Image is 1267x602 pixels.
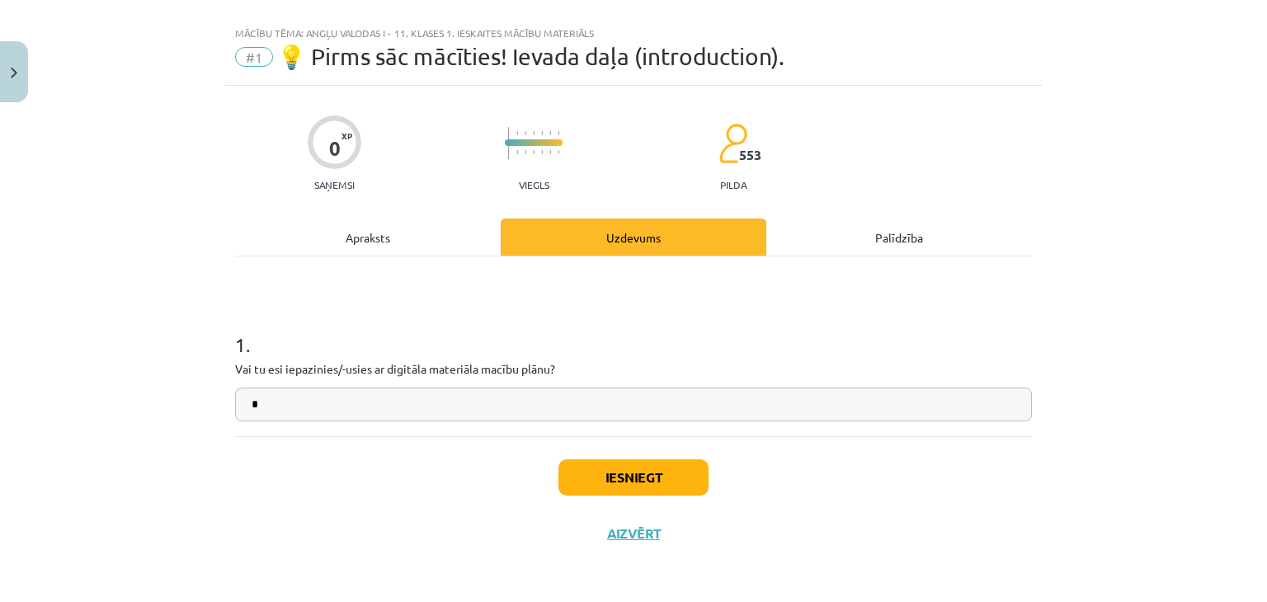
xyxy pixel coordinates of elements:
[533,150,535,154] img: icon-short-line-57e1e144782c952c97e751825c79c345078a6d821885a25fce030b3d8c18986b.svg
[341,131,352,140] span: XP
[602,525,665,542] button: Aizvērt
[235,304,1032,355] h1: 1 .
[501,219,766,256] div: Uzdevums
[519,179,549,190] p: Viegls
[235,360,1032,378] p: Vai tu esi iepazinies/-usies ar digitāla materiāla macību plānu?
[508,127,510,159] img: icon-long-line-d9ea69661e0d244f92f715978eff75569469978d946b2353a9bb055b3ed8787d.svg
[329,137,341,160] div: 0
[235,47,273,67] span: #1
[308,179,361,190] p: Saņemsi
[766,219,1032,256] div: Palīdzība
[235,27,1032,39] div: Mācību tēma: Angļu valodas i - 11. klases 1. ieskaites mācību materiāls
[549,150,551,154] img: icon-short-line-57e1e144782c952c97e751825c79c345078a6d821885a25fce030b3d8c18986b.svg
[533,131,535,135] img: icon-short-line-57e1e144782c952c97e751825c79c345078a6d821885a25fce030b3d8c18986b.svg
[277,43,784,70] span: 💡 Pirms sāc mācīties! Ievada daļa (introduction).
[720,179,747,190] p: pilda
[525,150,526,154] img: icon-short-line-57e1e144782c952c97e751825c79c345078a6d821885a25fce030b3d8c18986b.svg
[11,68,17,78] img: icon-close-lesson-0947bae3869378f0d4975bcd49f059093ad1ed9edebbc8119c70593378902aed.svg
[549,131,551,135] img: icon-short-line-57e1e144782c952c97e751825c79c345078a6d821885a25fce030b3d8c18986b.svg
[739,148,761,162] span: 553
[541,150,543,154] img: icon-short-line-57e1e144782c952c97e751825c79c345078a6d821885a25fce030b3d8c18986b.svg
[558,459,709,496] button: Iesniegt
[558,131,559,135] img: icon-short-line-57e1e144782c952c97e751825c79c345078a6d821885a25fce030b3d8c18986b.svg
[718,123,747,164] img: students-c634bb4e5e11cddfef0936a35e636f08e4e9abd3cc4e673bd6f9a4125e45ecb1.svg
[525,131,526,135] img: icon-short-line-57e1e144782c952c97e751825c79c345078a6d821885a25fce030b3d8c18986b.svg
[516,131,518,135] img: icon-short-line-57e1e144782c952c97e751825c79c345078a6d821885a25fce030b3d8c18986b.svg
[541,131,543,135] img: icon-short-line-57e1e144782c952c97e751825c79c345078a6d821885a25fce030b3d8c18986b.svg
[558,150,559,154] img: icon-short-line-57e1e144782c952c97e751825c79c345078a6d821885a25fce030b3d8c18986b.svg
[235,219,501,256] div: Apraksts
[516,150,518,154] img: icon-short-line-57e1e144782c952c97e751825c79c345078a6d821885a25fce030b3d8c18986b.svg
